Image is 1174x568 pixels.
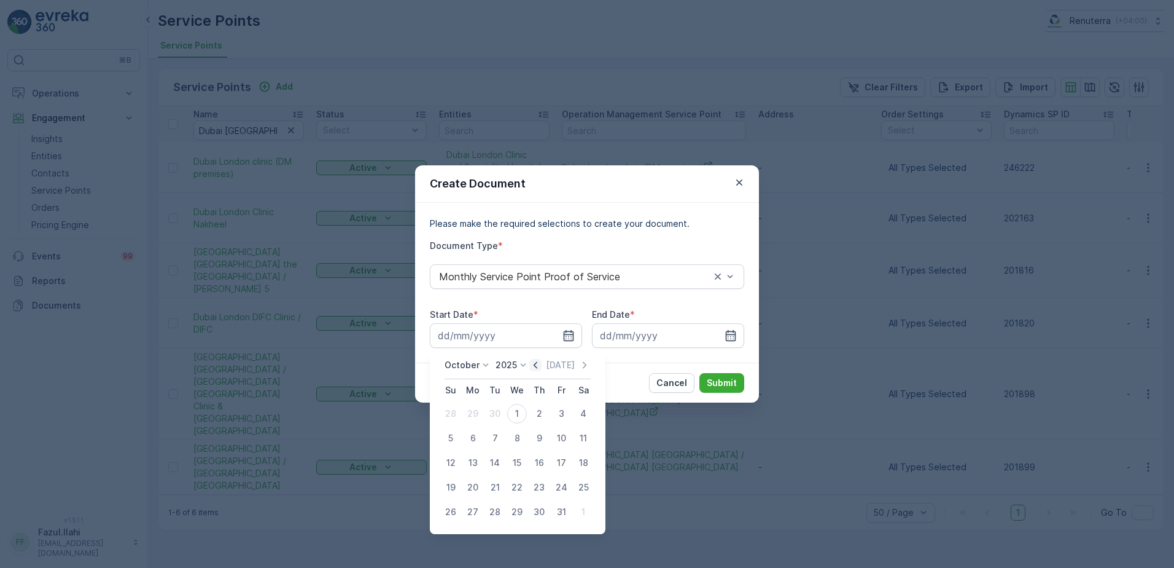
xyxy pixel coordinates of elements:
div: 19 [441,478,461,497]
div: 13 [463,453,483,473]
div: 11 [573,428,593,448]
div: 29 [507,502,527,522]
div: 21 [485,478,505,497]
div: 4 [573,404,593,424]
div: 3 [551,404,571,424]
p: Create Document [430,175,526,192]
div: 18 [573,453,593,473]
button: Cancel [649,373,694,393]
label: Document Type [430,240,498,251]
th: Friday [550,379,572,401]
button: Submit [699,373,744,393]
p: Submit [707,377,737,389]
div: 28 [485,502,505,522]
th: Tuesday [484,379,506,401]
div: 8 [507,428,527,448]
p: October [445,359,480,371]
p: Cancel [656,377,687,389]
div: 30 [529,502,549,522]
div: 16 [529,453,549,473]
div: 14 [485,453,505,473]
div: 12 [441,453,461,473]
div: 17 [551,453,571,473]
th: Saturday [572,379,594,401]
div: 30 [485,404,505,424]
div: 23 [529,478,549,497]
th: Sunday [440,379,462,401]
th: Monday [462,379,484,401]
label: Start Date [430,309,473,320]
th: Thursday [528,379,550,401]
p: 2025 [496,359,517,371]
p: Please make the required selections to create your document. [430,218,744,230]
th: Wednesday [506,379,528,401]
label: End Date [592,309,630,320]
p: [DATE] [546,359,575,371]
div: 1 [507,404,527,424]
div: 28 [441,404,461,424]
div: 2 [529,404,549,424]
input: dd/mm/yyyy [592,323,744,348]
div: 27 [463,502,483,522]
div: 26 [441,502,461,522]
div: 10 [551,428,571,448]
div: 1 [573,502,593,522]
div: 9 [529,428,549,448]
div: 31 [551,502,571,522]
div: 20 [463,478,483,497]
div: 29 [463,404,483,424]
div: 25 [573,478,593,497]
div: 22 [507,478,527,497]
div: 6 [463,428,483,448]
div: 15 [507,453,527,473]
div: 24 [551,478,571,497]
input: dd/mm/yyyy [430,323,582,348]
div: 7 [485,428,505,448]
div: 5 [441,428,461,448]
